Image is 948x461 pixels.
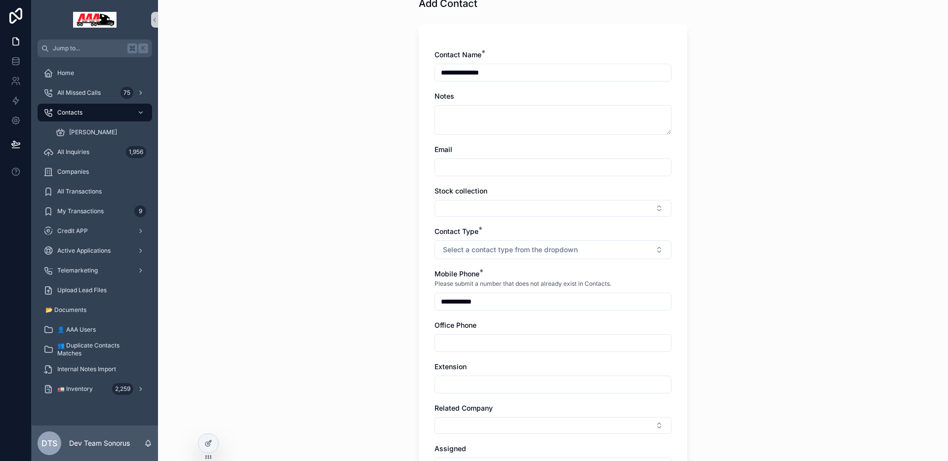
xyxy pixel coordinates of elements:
[38,281,152,299] a: Upload Lead Files
[38,163,152,181] a: Companies
[57,365,116,373] span: Internal Notes Import
[57,227,88,235] span: Credit APP
[57,326,96,334] span: 👤 AAA Users
[38,321,152,339] a: 👤 AAA Users
[38,202,152,220] a: My Transactions9
[38,183,152,200] a: All Transactions
[32,57,158,411] div: scrollable content
[134,205,146,217] div: 9
[434,280,611,288] span: Please submit a number that does not already exist in Contacts.
[434,444,466,453] span: Assigned
[57,168,89,176] span: Companies
[57,207,104,215] span: My Transactions
[53,44,123,52] span: Jump to...
[57,267,98,274] span: Telemarketing
[139,44,147,52] span: K
[73,12,117,28] img: App logo
[434,240,671,259] button: Select Button
[69,128,117,136] span: [PERSON_NAME]
[434,269,479,278] span: Mobile Phone
[38,84,152,102] a: All Missed Calls75
[69,438,130,448] p: Dev Team Sonorus
[434,200,671,217] button: Select Button
[434,50,481,59] span: Contact Name
[38,262,152,279] a: Telemarketing
[57,188,102,195] span: All Transactions
[38,64,152,82] a: Home
[41,437,57,449] span: DTS
[434,417,671,434] button: Select Button
[38,341,152,358] a: 👥 Duplicate Contacts Matches
[38,360,152,378] a: Internal Notes Import
[57,286,107,294] span: Upload Lead Files
[57,89,101,97] span: All Missed Calls
[434,145,452,154] span: Email
[45,306,86,314] span: 📂 Documents
[57,342,142,357] span: 👥 Duplicate Contacts Matches
[38,39,152,57] button: Jump to...K
[120,87,133,99] div: 75
[38,143,152,161] a: All Inquiries1,956
[49,123,152,141] a: [PERSON_NAME]
[434,404,493,412] span: Related Company
[38,104,152,121] a: Contacts
[443,245,578,255] span: Select a contact type from the dropdown
[38,242,152,260] a: Active Applications
[112,383,133,395] div: 2,259
[38,222,152,240] a: Credit APP
[434,227,478,235] span: Contact Type
[38,380,152,398] a: 🚛 Inventory2,259
[57,148,89,156] span: All Inquiries
[57,109,82,116] span: Contacts
[38,301,152,319] a: 📂 Documents
[57,247,111,255] span: Active Applications
[434,92,454,100] span: Notes
[57,69,74,77] span: Home
[434,187,487,195] span: Stock collection
[57,385,93,393] span: 🚛 Inventory
[126,146,146,158] div: 1,956
[434,321,476,329] span: Office Phone
[434,362,467,371] span: Extension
